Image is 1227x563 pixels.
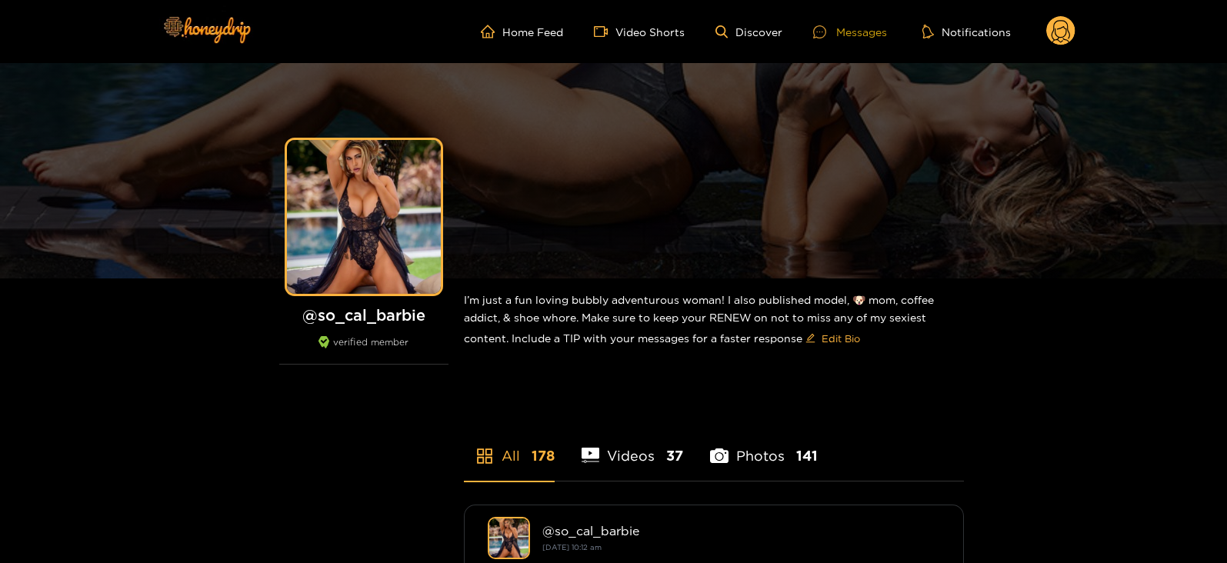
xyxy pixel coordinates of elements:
button: editEdit Bio [802,326,863,351]
span: video-camera [594,25,615,38]
a: Discover [715,25,782,38]
h1: @ so_cal_barbie [279,305,448,325]
div: @ so_cal_barbie [542,524,940,538]
span: Edit Bio [822,331,860,346]
span: 141 [796,446,818,465]
img: so_cal_barbie [488,517,530,559]
a: Video Shorts [594,25,685,38]
div: I’m just a fun loving bubbly adventurous woman! I also published model, 🐶 mom, coffee addict, & s... [464,278,964,363]
span: home [481,25,502,38]
li: Videos [582,411,684,481]
span: appstore [475,447,494,465]
li: Photos [710,411,818,481]
div: Messages [813,23,887,41]
li: All [464,411,555,481]
small: [DATE] 10:12 am [542,543,602,551]
span: 37 [666,446,683,465]
span: 178 [532,446,555,465]
span: edit [805,333,815,345]
a: Home Feed [481,25,563,38]
div: verified member [279,336,448,365]
button: Notifications [918,24,1015,39]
